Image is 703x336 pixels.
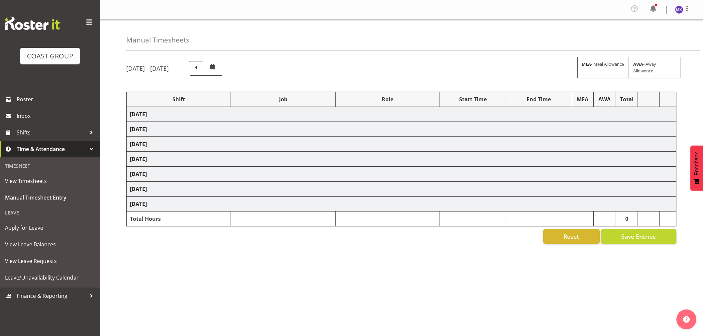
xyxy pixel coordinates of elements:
[2,159,98,173] div: Timesheet
[616,211,638,226] td: 0
[5,176,95,186] span: View Timesheets
[5,193,95,203] span: Manual Timesheet Entry
[5,273,95,283] span: Leave/Unavailability Calendar
[2,189,98,206] a: Manual Timesheet Entry
[126,36,189,44] h4: Manual Timesheets
[339,95,436,103] div: Role
[27,51,73,61] div: COAST GROUP
[127,152,676,167] td: [DATE]
[130,95,227,103] div: Shift
[17,127,86,137] span: Shifts
[597,95,612,103] div: AWA
[17,94,96,104] span: Roster
[5,17,60,30] img: Rosterit website logo
[601,229,676,244] button: Save Entries
[2,206,98,219] div: Leave
[127,182,676,197] td: [DATE]
[629,57,680,78] div: - Away Allowence
[690,145,703,191] button: Feedback - Show survey
[2,236,98,253] a: View Leave Balances
[683,316,690,323] img: help-xxl-2.png
[577,57,629,78] div: - Meal Allowance
[127,211,231,226] td: Total Hours
[619,95,634,103] div: Total
[127,107,676,122] td: [DATE]
[127,137,676,152] td: [DATE]
[5,223,95,233] span: Apply for Leave
[2,253,98,269] a: View Leave Requests
[694,152,700,175] span: Feedback
[2,173,98,189] a: View Timesheets
[621,232,656,241] span: Save Entries
[234,95,332,103] div: Job
[563,232,579,241] span: Reset
[17,111,96,121] span: Inbox
[2,269,98,286] a: Leave/Unavailability Calendar
[443,95,502,103] div: Start Time
[543,229,600,244] button: Reset
[633,61,643,67] strong: AWA
[17,144,86,154] span: Time & Attendance
[5,256,95,266] span: View Leave Requests
[575,95,590,103] div: MEA
[127,122,676,137] td: [DATE]
[5,239,95,249] span: View Leave Balances
[675,6,683,14] img: michelle-xiang8229.jpg
[582,61,591,67] strong: MEA
[509,95,568,103] div: End Time
[2,219,98,236] a: Apply for Leave
[127,167,676,182] td: [DATE]
[127,197,676,211] td: [DATE]
[17,291,86,301] span: Finance & Reporting
[126,65,169,72] h5: [DATE] - [DATE]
